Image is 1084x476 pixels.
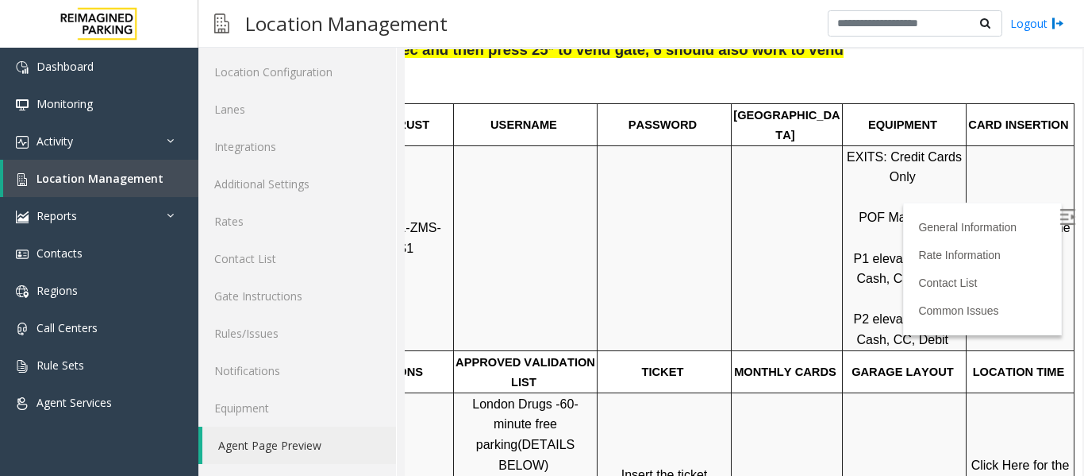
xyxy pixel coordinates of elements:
span: PASSWORD [224,69,292,82]
a: Rates [198,203,396,240]
img: Open/Close Sidebar Menu [655,160,671,176]
a: Location Management [3,160,198,197]
span: London Drugs - [67,348,155,362]
span: EQUIPMENT [463,69,532,82]
a: Rules/Issues [198,315,396,352]
img: 'icon' [16,248,29,261]
span: POF Machines: [454,161,541,175]
a: Gate Instructions [198,277,396,315]
a: Rate Information [513,199,596,212]
span: P1 elevator lobby: Cash, CC, Debit [448,203,554,237]
a: Integrations [198,128,396,165]
span: TICKET [237,316,279,329]
span: 60-minute free parking [71,348,174,402]
span: Rule Sets [37,358,84,373]
img: 'icon' [16,61,29,74]
a: Logout [1010,15,1064,32]
img: logout [1051,15,1064,32]
a: Equipment [198,389,396,427]
span: [GEOGRAPHIC_DATA] [329,60,435,93]
a: Additional Settings [198,165,396,203]
img: 'icon' [16,323,29,335]
a: Location Configuration [198,53,396,91]
span: Dashboard [37,59,94,74]
img: 'icon' [16,285,29,298]
a: General Information [513,172,612,184]
a: Contact List [513,227,572,240]
span: P2 elevator lobby: Cash, CC, Debit [448,263,554,297]
span: Call Centers [37,320,98,335]
a: Click Here for the local time [567,409,668,443]
span: CARD INSERTION [563,69,663,82]
a: Contact List [198,240,396,277]
a: Lanes [198,91,396,128]
a: Agent Page Preview [202,427,396,464]
span: EXITS: Credit Cards Only [442,101,560,135]
span: Location Management [37,171,163,186]
span: Monitoring [37,96,93,111]
img: 'icon' [16,211,29,223]
span: Activity [37,134,73,149]
span: LOCATION TIME [568,316,660,329]
span: Agent Services [37,395,112,410]
a: Common Issues [513,255,594,268]
img: 'icon' [16,99,29,111]
img: 'icon' [16,360,29,373]
a: Notifications [198,352,396,389]
span: (DETAILS BELOW) [94,389,174,423]
span: Insert the ticket barcode facing up [209,419,309,453]
img: 'icon' [16,397,29,410]
span: Regions [37,283,78,298]
span: Contacts [37,246,83,261]
h3: Location Management [237,4,456,43]
img: pageIcon [214,4,229,43]
span: APPROVED VALIDATION LIST [51,307,194,340]
span: MONTHLY CARDS [329,316,432,329]
span: USERNAME [86,69,152,82]
img: 'icon' [16,173,29,186]
span: Reports [37,208,77,223]
img: 'icon' [16,136,29,149]
span: GARAGE LAYOUT [447,316,549,329]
